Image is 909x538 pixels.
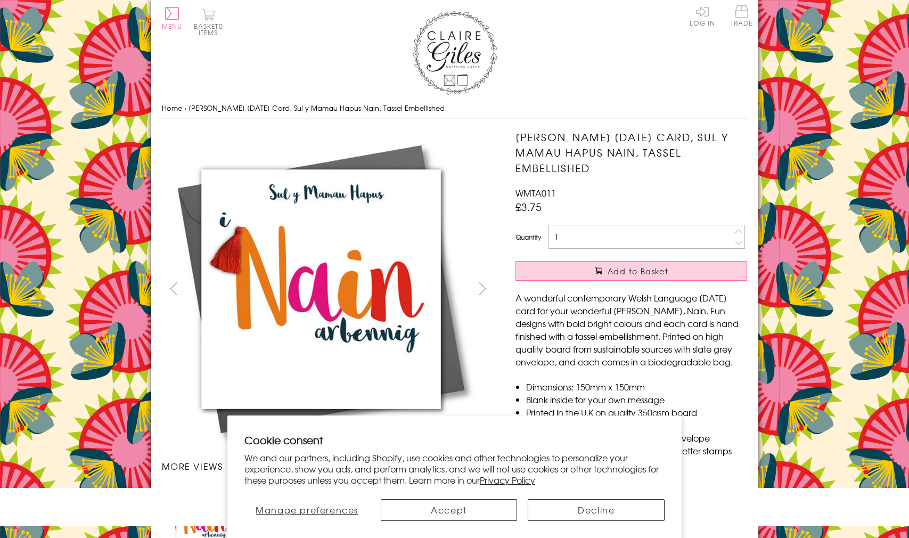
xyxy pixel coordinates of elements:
[184,103,186,113] span: ›
[526,406,747,419] li: Printed in the U.K on quality 350gsm board
[162,103,182,113] a: Home
[526,380,747,393] li: Dimensions: 150mm x 150mm
[162,21,183,31] span: Menu
[526,393,747,406] li: Blank inside for your own message
[162,276,186,300] button: prev
[162,7,183,29] button: Menu
[256,503,358,516] span: Manage preferences
[189,103,445,113] span: [PERSON_NAME] [DATE] Card, Sul y Mamau Hapus Nain, Tassel Embellished
[470,276,494,300] button: next
[515,129,747,175] h1: [PERSON_NAME] [DATE] Card, Sul y Mamau Hapus Nain, Tassel Embellished
[162,97,748,119] nav: breadcrumbs
[194,9,223,36] button: Basket0 items
[731,5,753,28] a: Trade
[515,199,542,214] span: £3.75
[244,499,370,521] button: Manage preferences
[480,474,535,486] a: Privacy Policy
[528,499,665,521] button: Decline
[515,186,556,199] span: WMTA011
[381,499,518,521] button: Accept
[412,11,497,95] img: Claire Giles Greetings Cards
[161,129,481,449] img: Welsh Nan Mother's Day Card, Sul y Mamau Hapus Nain, Tassel Embellished
[244,433,665,447] h2: Cookie consent
[690,5,715,26] a: Log In
[515,232,541,242] label: Quantity
[515,261,747,281] button: Add to Basket
[494,129,814,449] img: Welsh Nan Mother's Day Card, Sul y Mamau Hapus Nain, Tassel Embellished
[731,5,753,26] span: Trade
[515,291,747,368] p: A wonderful contemporary Welsh Language [DATE] card for your wonderful [PERSON_NAME], Nain. Fun d...
[199,21,223,37] span: 0 items
[608,266,668,276] span: Add to Basket
[162,460,495,472] h3: More views
[244,452,665,485] p: We and our partners, including Shopify, use cookies and other technologies to personalize your ex...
